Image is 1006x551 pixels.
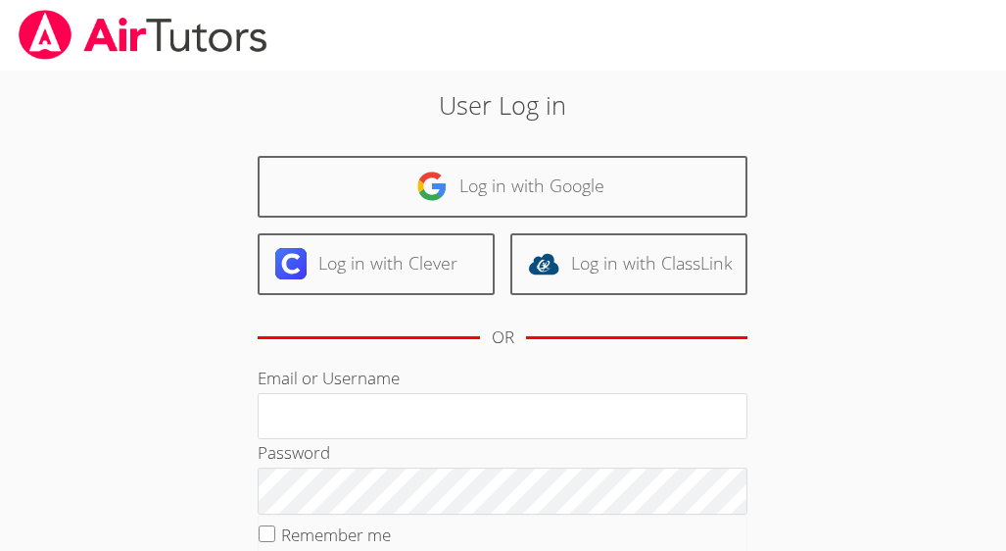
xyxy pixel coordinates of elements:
label: Password [258,441,330,464]
label: Remember me [281,524,391,546]
img: clever-logo-6eab21bc6e7a338710f1a6ff85c0baf02591cd810cc4098c63d3a4b26e2feb20.svg [275,248,307,279]
label: Email or Username [258,367,400,389]
img: google-logo-50288ca7cdecda66e5e0955fdab243c47b7ad437acaf1139b6f446037453330a.svg [416,171,448,202]
h2: User Log in [141,86,865,124]
a: Log in with ClassLink [510,233,747,295]
img: airtutors_banner-c4298cdbf04f3fff15de1276eac7730deb9818008684d7c2e4769d2f7ddbe033.png [17,10,269,60]
img: classlink-logo-d6bb404cc1216ec64c9a2012d9dc4662098be43eaf13dc465df04b49fa7ab582.svg [528,248,559,279]
a: Log in with Google [258,156,747,218]
a: Log in with Clever [258,233,495,295]
div: OR [492,324,514,352]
